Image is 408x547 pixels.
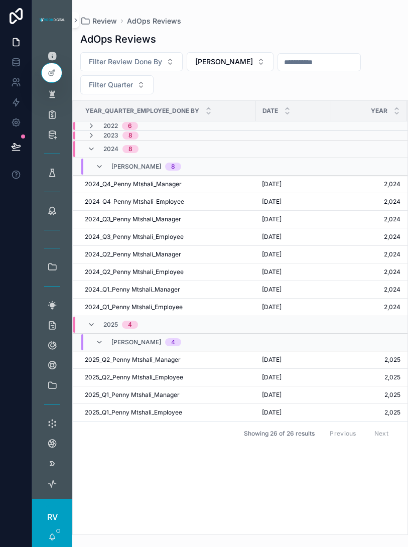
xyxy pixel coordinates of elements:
[337,286,400,294] a: 2,024
[85,198,184,206] span: 2024_Q4_Penny Mtshali_Employee
[262,107,278,115] span: Date
[171,338,175,346] div: 4
[80,32,156,46] h1: AdOps Reviews
[103,321,118,329] span: 2025
[85,233,250,241] a: 2024_Q3_Penny Mtshali_Employee
[262,215,282,223] span: [DATE]
[103,122,118,130] span: 2022
[47,511,58,523] span: RV
[85,233,184,241] span: 2024_Q3_Penny Mtshali_Employee
[262,408,325,417] a: [DATE]
[337,215,400,223] a: 2,024
[38,16,66,24] img: App logo
[85,408,250,417] a: 2025_Q1_Penny Mtshali_Employee
[195,57,253,67] span: [PERSON_NAME]
[85,286,180,294] span: 2024_Q1_Penny Mtshali_Manager
[262,373,325,381] a: [DATE]
[103,131,118,140] span: 2023
[85,180,182,188] span: 2024_Q4_Penny Mtshali_Manager
[262,215,325,223] a: [DATE]
[85,373,183,381] span: 2025_Q2_Penny Mtshali_Employee
[85,303,250,311] a: 2024_Q1_Penny Mtshali_Employee
[32,40,72,499] div: scrollable content
[244,430,315,438] span: Showing 26 of 26 results
[337,391,400,399] a: 2,025
[262,373,282,381] span: [DATE]
[262,268,325,276] a: [DATE]
[337,198,400,206] a: 2,024
[128,131,132,140] div: 8
[262,180,325,188] a: [DATE]
[337,180,400,188] a: 2,024
[337,408,400,417] a: 2,025
[85,215,250,223] a: 2024_Q3_Penny Mtshali_Manager
[80,16,117,26] a: Review
[262,233,282,241] span: [DATE]
[128,122,132,130] div: 6
[85,215,181,223] span: 2024_Q3_Penny Mtshali_Manager
[262,356,282,364] span: [DATE]
[89,57,162,67] span: Filter Review Done By
[187,52,274,71] button: Select Button
[85,356,181,364] span: 2025_Q2_Penny Mtshali_Manager
[262,268,282,276] span: [DATE]
[337,233,400,241] a: 2,024
[262,356,325,364] a: [DATE]
[262,180,282,188] span: [DATE]
[337,373,400,381] a: 2,025
[262,233,325,241] a: [DATE]
[337,268,400,276] a: 2,024
[85,198,250,206] a: 2024_Q4_Penny Mtshali_Employee
[337,303,400,311] a: 2,024
[262,391,325,399] a: [DATE]
[371,107,387,115] span: Year
[85,408,182,417] span: 2025_Q1_Penny Mtshali_Employee
[85,107,199,115] span: Year_Quarter_Employee_Done by
[127,16,181,26] a: AdOps Reviews
[85,356,250,364] a: 2025_Q2_Penny Mtshali_Manager
[262,250,282,258] span: [DATE]
[80,75,154,94] button: Select Button
[85,250,250,258] a: 2024_Q2_Penny Mtshali_Manager
[103,145,118,153] span: 2024
[111,163,161,171] span: [PERSON_NAME]
[85,391,180,399] span: 2025_Q1_Penny Mtshali_Manager
[262,198,325,206] a: [DATE]
[89,80,133,90] span: Filter Quarter
[262,391,282,399] span: [DATE]
[262,303,282,311] span: [DATE]
[80,52,183,71] button: Select Button
[85,303,183,311] span: 2024_Q1_Penny Mtshali_Employee
[128,145,132,153] div: 8
[262,303,325,311] a: [DATE]
[85,391,250,399] a: 2025_Q1_Penny Mtshali_Manager
[337,250,400,258] a: 2,024
[262,198,282,206] span: [DATE]
[85,250,181,258] span: 2024_Q2_Penny Mtshali_Manager
[85,286,250,294] a: 2024_Q1_Penny Mtshali_Manager
[262,286,282,294] span: [DATE]
[85,268,250,276] a: 2024_Q2_Penny Mtshali_Employee
[128,321,132,329] div: 4
[262,286,325,294] a: [DATE]
[85,180,250,188] a: 2024_Q4_Penny Mtshali_Manager
[262,250,325,258] a: [DATE]
[92,16,117,26] span: Review
[337,356,400,364] a: 2,025
[85,268,184,276] span: 2024_Q2_Penny Mtshali_Employee
[111,338,161,346] span: [PERSON_NAME]
[85,373,250,381] a: 2025_Q2_Penny Mtshali_Employee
